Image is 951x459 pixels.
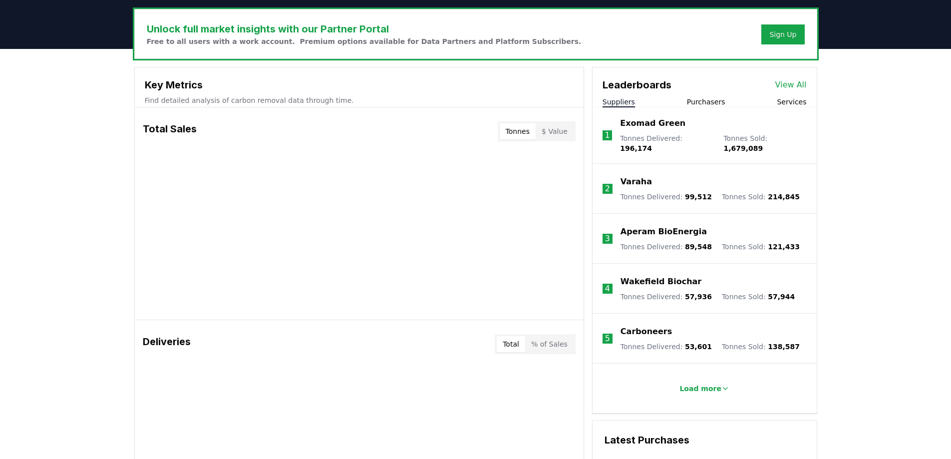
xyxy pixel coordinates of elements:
a: Exomad Green [620,117,685,129]
h3: Latest Purchases [605,433,805,448]
p: Tonnes Delivered : [621,242,712,252]
p: 4 [605,283,610,295]
a: Carboneers [621,326,672,338]
button: Sign Up [761,24,804,44]
a: Sign Up [769,29,796,39]
button: $ Value [536,123,574,139]
span: 214,845 [768,193,800,201]
a: Wakefield Biochar [621,276,701,288]
span: 57,944 [768,293,795,301]
a: View All [775,79,807,91]
p: Tonnes Sold : [722,342,800,352]
h3: Key Metrics [145,77,574,92]
button: % of Sales [525,336,574,352]
a: Varaha [621,176,652,188]
a: Aperam BioEnergia [621,226,707,238]
button: Services [777,97,806,107]
button: Total [497,336,525,352]
p: Tonnes Sold : [722,242,800,252]
p: Load more [679,384,721,394]
span: 121,433 [768,243,800,251]
h3: Unlock full market insights with our Partner Portal [147,21,582,36]
button: Load more [671,379,737,399]
p: Tonnes Sold : [722,292,795,302]
span: 138,587 [768,343,800,351]
p: Free to all users with a work account. Premium options available for Data Partners and Platform S... [147,36,582,46]
p: 1 [605,129,610,141]
span: 1,679,089 [723,144,763,152]
span: 89,548 [685,243,712,251]
button: Purchasers [687,97,725,107]
h3: Total Sales [143,121,197,141]
span: 57,936 [685,293,712,301]
p: 2 [605,183,610,195]
p: 3 [605,233,610,245]
p: Find detailed analysis of carbon removal data through time. [145,95,574,105]
p: 5 [605,333,610,345]
button: Tonnes [500,123,536,139]
span: 53,601 [685,343,712,351]
span: 99,512 [685,193,712,201]
h3: Leaderboards [603,77,671,92]
p: Tonnes Delivered : [621,192,712,202]
p: Tonnes Sold : [722,192,800,202]
p: Tonnes Delivered : [621,292,712,302]
button: Suppliers [603,97,635,107]
p: Tonnes Delivered : [621,342,712,352]
span: 196,174 [620,144,652,152]
p: Tonnes Sold : [723,133,806,153]
p: Tonnes Delivered : [620,133,713,153]
h3: Deliveries [143,334,191,354]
